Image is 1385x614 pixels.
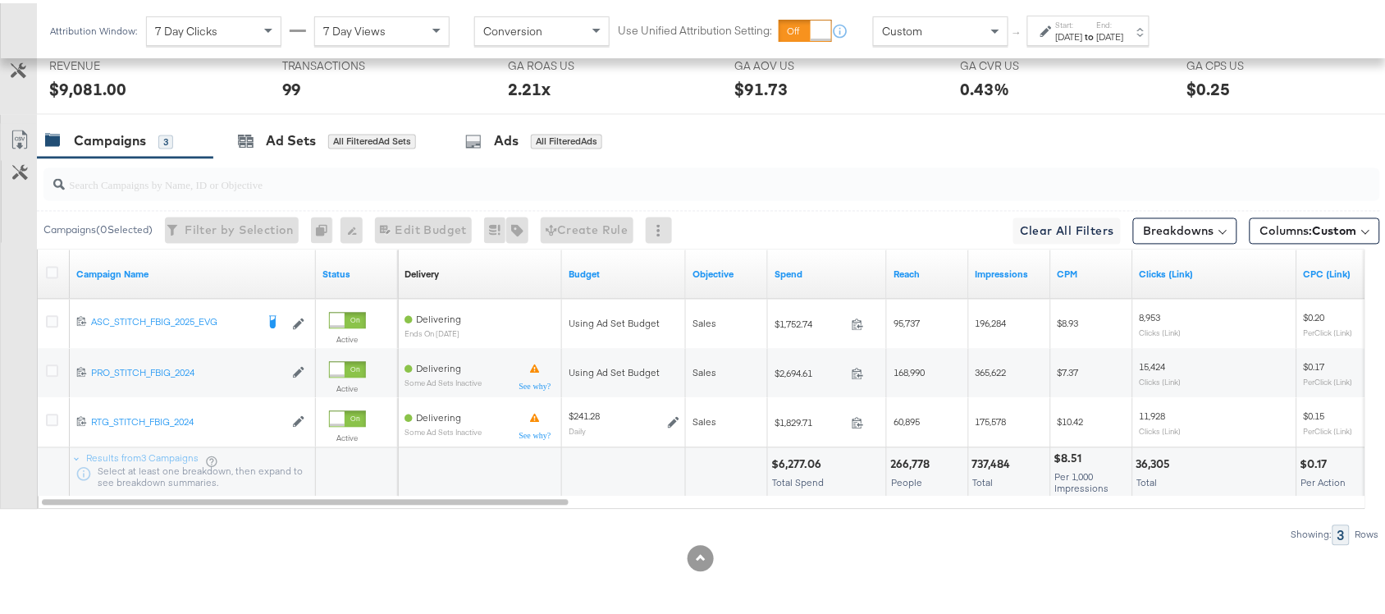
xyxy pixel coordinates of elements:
[976,413,1007,425] span: 175,578
[618,20,772,35] label: Use Unified Attribution Setting:
[976,265,1044,278] a: The number of times your ad was served. On mobile apps an ad is counted as served the first time ...
[405,265,439,278] div: Delivery
[329,381,366,392] label: Active
[91,313,255,329] a: ASC_STITCH_FBIG_2025_EVG
[961,75,1010,99] div: 0.43%
[1054,448,1087,464] div: $8.51
[1083,27,1097,39] strong: to
[1133,215,1237,241] button: Breakdowns
[1291,526,1332,538] div: Showing:
[76,265,309,278] a: Your campaign name.
[508,55,631,71] span: GA ROAS US
[1140,407,1166,419] span: 11,928
[405,327,461,336] sub: ends on [DATE]
[569,407,600,420] div: $241.28
[972,454,1016,470] div: 737,484
[1140,325,1182,335] sub: Clicks (Link)
[1300,454,1332,470] div: $0.17
[569,364,679,377] div: Using Ad Set Budget
[282,75,302,99] div: 99
[1186,55,1310,71] span: GA CPS US
[1058,314,1079,327] span: $8.93
[43,220,153,235] div: Campaigns ( 0 Selected)
[91,413,284,426] div: RTG_STITCH_FBIG_2024
[91,413,284,427] a: RTG_STITCH_FBIG_2024
[329,430,366,441] label: Active
[692,413,716,425] span: Sales
[416,409,461,421] span: Delivering
[1301,474,1346,486] span: Per Action
[1058,364,1079,376] span: $7.37
[894,314,920,327] span: 95,737
[894,413,920,425] span: 60,895
[158,132,173,147] div: 3
[775,414,845,426] span: $1,829.71
[1010,28,1026,34] span: ↑
[91,313,255,326] div: ASC_STITCH_FBIG_2025_EVG
[961,55,1084,71] span: GA CVR US
[405,425,482,434] sub: Some Ad Sets Inactive
[494,129,519,148] div: Ads
[74,129,146,148] div: Campaigns
[775,364,845,377] span: $2,694.61
[692,265,761,278] a: Your campaign's objective.
[569,314,679,328] div: Using Ad Set Budget
[692,364,716,376] span: Sales
[1304,309,1325,321] span: $0.20
[894,265,962,278] a: The number of people your ad was served to.
[1097,16,1124,27] label: End:
[282,55,405,71] span: TRANSACTIONS
[1140,309,1161,321] span: 8,953
[1140,374,1182,384] sub: Clicks (Link)
[1097,27,1124,40] div: [DATE]
[1140,265,1291,278] a: The number of clicks on links appearing on your ad or Page that direct people to your sites off F...
[416,360,461,372] span: Delivering
[155,21,217,35] span: 7 Day Clicks
[1013,215,1121,241] button: Clear All Filters
[65,159,1259,191] input: Search Campaigns by Name, ID or Objective
[416,310,461,323] span: Delivering
[734,55,857,71] span: GA AOV US
[771,454,826,470] div: $6,277.06
[1140,424,1182,433] sub: Clicks (Link)
[405,376,482,385] sub: Some Ad Sets Inactive
[1020,218,1114,239] span: Clear All Filters
[1332,522,1350,543] div: 3
[772,474,824,486] span: Total Spend
[1355,526,1380,538] div: Rows
[1140,358,1166,370] span: 15,424
[1313,221,1357,236] span: Custom
[973,474,994,486] span: Total
[1056,16,1083,27] label: Start:
[1260,220,1357,236] span: Columns:
[569,424,586,433] sub: Daily
[1136,454,1176,470] div: 36,305
[1250,215,1380,241] button: Columns:Custom
[569,265,679,278] a: The maximum amount you're willing to spend on your ads, on average each day or over the lifetime ...
[1186,75,1230,99] div: $0.25
[775,315,845,328] span: $1,752.74
[890,454,935,470] div: 266,778
[329,332,366,342] label: Active
[891,474,922,486] span: People
[91,364,284,378] a: PRO_STITCH_FBIG_2024
[692,314,716,327] span: Sales
[49,55,172,71] span: REVENUE
[1056,27,1083,40] div: [DATE]
[1058,413,1084,425] span: $10.42
[1304,358,1325,370] span: $0.17
[1304,374,1353,384] sub: Per Click (Link)
[1304,325,1353,335] sub: Per Click (Link)
[49,75,126,99] div: $9,081.00
[328,131,416,146] div: All Filtered Ad Sets
[266,129,316,148] div: Ad Sets
[1137,474,1158,486] span: Total
[531,131,602,146] div: All Filtered Ads
[322,265,391,278] a: Shows the current state of your Ad Campaign.
[976,364,1007,376] span: 365,622
[49,22,138,34] div: Attribution Window:
[323,21,386,35] span: 7 Day Views
[734,75,788,99] div: $91.73
[1058,265,1127,278] a: The average cost you've paid to have 1,000 impressions of your ad.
